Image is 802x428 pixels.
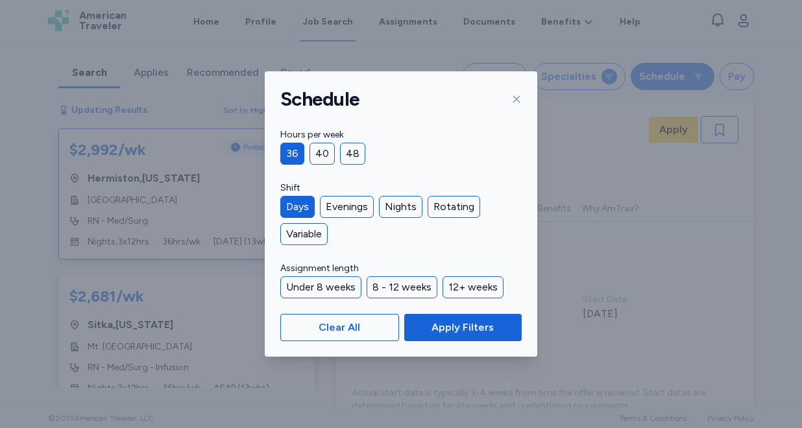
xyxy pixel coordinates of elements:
div: Days [280,196,315,218]
span: Clear All [319,320,360,335]
label: Shift [280,180,522,196]
div: 40 [310,143,335,165]
span: Apply Filters [431,320,494,335]
h1: Schedule [280,87,359,112]
div: Variable [280,223,328,245]
div: Under 8 weeks [280,276,361,298]
label: Hours per week [280,127,522,143]
div: Rotating [428,196,480,218]
div: Evenings [320,196,374,218]
button: Apply Filters [404,314,522,341]
div: 36 [280,143,304,165]
button: Clear All [280,314,399,341]
label: Assignment length [280,261,522,276]
div: 48 [340,143,365,165]
div: 12+ weeks [443,276,504,298]
div: 8 - 12 weeks [367,276,437,298]
div: Nights [379,196,422,218]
